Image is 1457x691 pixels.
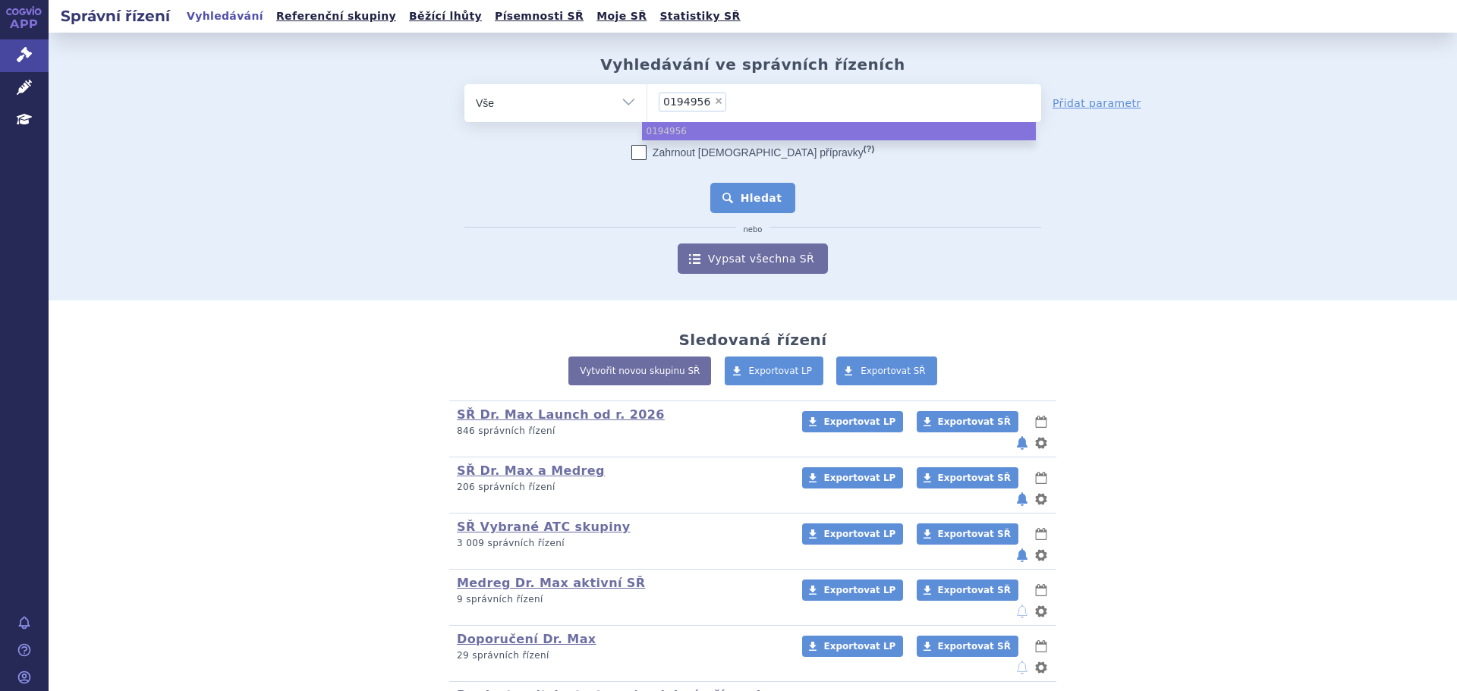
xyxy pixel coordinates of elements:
[1034,413,1049,431] button: lhůty
[917,636,1018,657] a: Exportovat SŘ
[49,5,182,27] h2: Správní řízení
[725,356,824,385] a: Exportovat LP
[736,225,770,234] i: nebo
[938,473,1011,483] span: Exportovat SŘ
[917,579,1018,601] a: Exportovat SŘ
[1034,581,1049,599] button: lhůty
[731,92,739,111] input: 0194956
[457,649,782,662] p: 29 správních řízení
[802,636,903,657] a: Exportovat LP
[710,183,796,213] button: Hledat
[457,576,645,590] a: Medreg Dr. Max aktivní SŘ
[1034,602,1049,620] button: nastavení
[1053,96,1141,111] a: Přidat parametr
[655,6,744,27] a: Statistiky SŘ
[917,411,1018,432] a: Exportovat SŘ
[1015,602,1030,620] button: notifikace
[457,463,605,478] a: SŘ Dr. Max a Medreg
[1015,658,1030,677] button: notifikace
[938,585,1011,595] span: Exportovat SŘ
[1034,469,1049,487] button: lhůty
[457,407,665,422] a: SŘ Dr. Max Launch od r. 2026
[836,356,937,385] a: Exportovat SŘ
[490,6,588,27] a: Písemnosti SŘ
[457,425,782,438] p: 846 správních řízení
[1015,490,1030,508] button: notifikace
[802,411,903,432] a: Exportovat LP
[457,632,596,646] a: Doporučení Dr. Max
[802,523,903,545] a: Exportovat LP
[1034,658,1049,677] button: nastavení
[823,416,895,427] span: Exportovat LP
[182,6,268,27] a: Vyhledávání
[802,467,903,488] a: Exportovat LP
[1034,490,1049,508] button: nastavení
[823,641,895,652] span: Exportovat LP
[823,473,895,483] span: Exportovat LP
[592,6,651,27] a: Moje SŘ
[749,366,813,376] span: Exportovat LP
[917,467,1018,488] a: Exportovat SŘ
[457,481,782,494] p: 206 správních řízení
[864,144,874,154] abbr: (?)
[938,529,1011,539] span: Exportovat SŘ
[678,331,826,349] h2: Sledovaná řízení
[802,579,903,601] a: Exportovat LP
[457,593,782,606] p: 9 správních řízení
[631,145,874,160] label: Zahrnout [DEMOGRAPHIC_DATA] přípravky
[917,523,1018,545] a: Exportovat SŘ
[861,366,926,376] span: Exportovat SŘ
[457,520,631,534] a: SŘ Vybrané ATC skupiny
[678,243,828,274] a: Vypsat všechna SŘ
[714,96,723,105] span: ×
[823,529,895,539] span: Exportovat LP
[1034,434,1049,452] button: nastavení
[1034,546,1049,564] button: nastavení
[1034,637,1049,655] button: lhůty
[404,6,486,27] a: Běžící lhůty
[663,96,710,107] span: 0194956
[1015,546,1030,564] button: notifikace
[272,6,401,27] a: Referenční skupiny
[568,356,711,385] a: Vytvořit novou skupinu SŘ
[823,585,895,595] span: Exportovat LP
[457,537,782,550] p: 3 009 správních řízení
[600,55,905,74] h2: Vyhledávání ve správních řízeních
[938,416,1011,427] span: Exportovat SŘ
[938,641,1011,652] span: Exportovat SŘ
[1034,525,1049,543] button: lhůty
[1015,434,1030,452] button: notifikace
